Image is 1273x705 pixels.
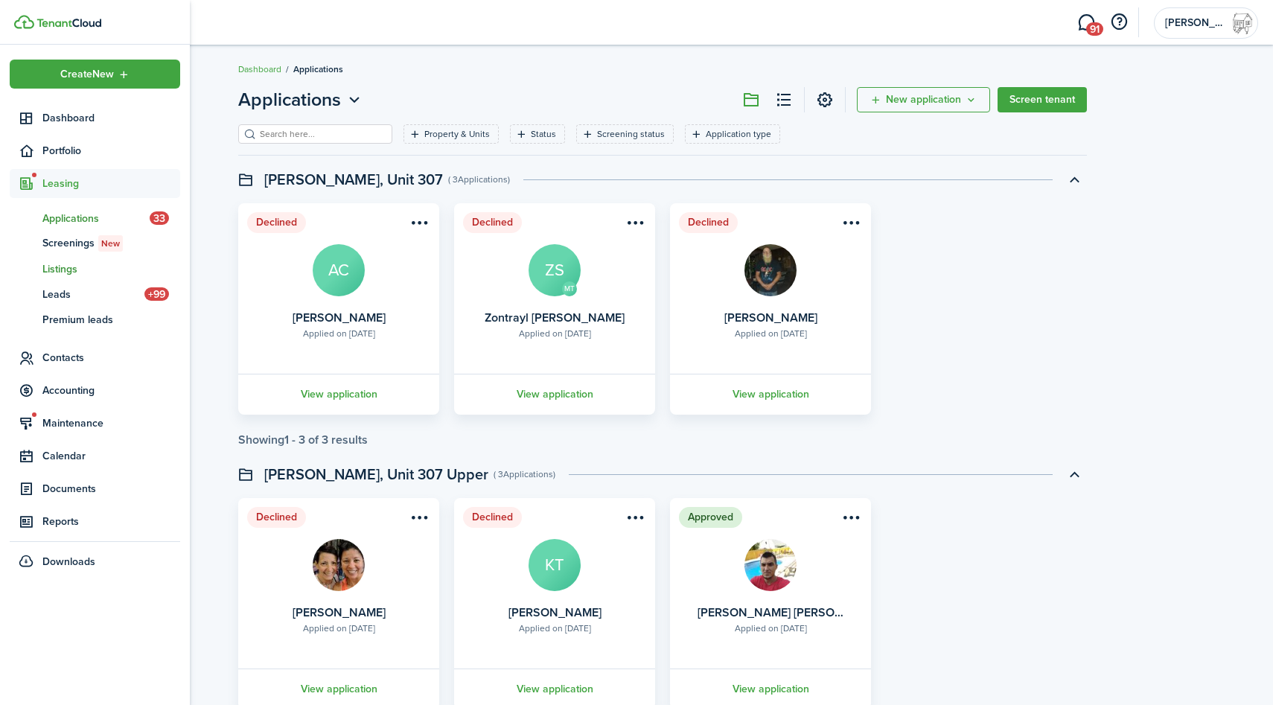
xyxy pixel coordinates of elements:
button: Open menu [10,60,180,89]
span: +99 [144,287,169,301]
button: Toggle accordion [1062,462,1087,487]
button: Open menu [838,510,862,530]
span: Applications [238,86,341,113]
div: Applied on [DATE] [735,622,807,635]
filter-tag: Open filter [510,124,565,144]
span: Maintenance [42,415,180,431]
span: Reports [42,514,180,529]
swimlane-subtitle: ( 3 Applications ) [494,468,555,481]
card-title: Zontrayl [PERSON_NAME] [485,311,625,325]
swimlane-title: [PERSON_NAME], Unit 307 Upper [264,463,488,485]
application-list-swimlane-item: Toggle accordion [238,203,1087,447]
status: Declined [247,507,306,528]
div: Applied on [DATE] [735,327,807,340]
status: Declined [679,212,738,233]
span: Create New [60,69,114,80]
span: Applications [293,63,343,76]
button: New application [857,87,990,112]
a: Reports [10,507,180,536]
span: New [101,237,120,250]
avatar-text: MT [562,281,577,296]
button: Open menu [857,87,990,112]
img: TenantCloud [36,19,101,28]
swimlane-subtitle: ( 3 Applications ) [448,173,510,186]
div: Applied on [DATE] [303,327,375,340]
span: New application [886,95,961,105]
button: Open menu [622,510,646,530]
span: Listings [42,261,180,277]
button: Open menu [622,215,646,235]
span: Accounting [42,383,180,398]
a: Premium leads [10,307,180,332]
a: Leads+99 [10,281,180,307]
span: Dashboard [42,110,180,126]
span: Premium leads [42,312,180,328]
div: Showing results [238,433,368,447]
filter-tag-label: Property & Units [424,127,490,141]
a: ScreeningsNew [10,231,180,256]
a: Applications33 [10,205,180,231]
button: Open menu [406,215,430,235]
img: Christopher Lee Serrano [744,539,797,591]
a: View application [452,374,657,415]
img: Jerry Lee Gruenberg [744,244,797,296]
img: Carranza Rental Properties [1231,11,1254,35]
card-title: [PERSON_NAME] [508,606,602,619]
span: Applications [42,211,150,226]
filter-tag-label: Application type [706,127,771,141]
div: Applied on [DATE] [519,327,591,340]
input: Search here... [256,127,387,141]
button: Toggle accordion [1062,167,1087,192]
filter-tag: Open filter [576,124,674,144]
status: Declined [247,212,306,233]
card-title: [PERSON_NAME] [724,311,817,325]
span: Contacts [42,350,180,366]
span: Leads [42,287,144,302]
a: Screen tenant [998,87,1087,112]
filter-tag-label: Screening status [597,127,665,141]
span: Carranza Rental Properties [1165,18,1225,28]
button: Applications [238,86,364,113]
span: Screenings [42,235,180,252]
status: Approved [679,507,742,528]
a: Dashboard [10,103,180,133]
div: Applied on [DATE] [519,622,591,635]
pagination-page-total: 1 - 3 of 3 [284,431,328,448]
span: 33 [150,211,169,225]
span: Calendar [42,448,180,464]
span: 91 [1086,22,1103,36]
filter-tag: Open filter [685,124,780,144]
div: Applied on [DATE] [303,622,375,635]
img: TenantCloud [14,15,34,29]
filter-tag-label: Status [531,127,556,141]
img: Patricia Lillian Langer [313,539,365,591]
button: Open menu [838,215,862,235]
card-title: [PERSON_NAME] [293,606,386,619]
status: Declined [463,212,522,233]
span: Documents [42,481,180,497]
swimlane-title: [PERSON_NAME], Unit 307 [264,168,443,191]
status: Declined [463,507,522,528]
avatar-text: AC [313,244,365,296]
a: Listings [10,256,180,281]
a: View application [668,374,873,415]
card-title: [PERSON_NAME] [PERSON_NAME] [698,606,844,619]
span: Leasing [42,176,180,191]
filter-tag: Open filter [403,124,499,144]
span: Portfolio [42,143,180,159]
avatar-text: ZS [529,244,581,296]
button: Open menu [406,510,430,530]
a: View application [236,374,441,415]
avatar-text: KT [529,539,581,591]
a: Dashboard [238,63,281,76]
a: Messaging [1072,4,1100,42]
button: Open menu [238,86,364,113]
card-title: [PERSON_NAME] [293,311,386,325]
button: Open resource center [1106,10,1132,35]
span: Downloads [42,554,95,570]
